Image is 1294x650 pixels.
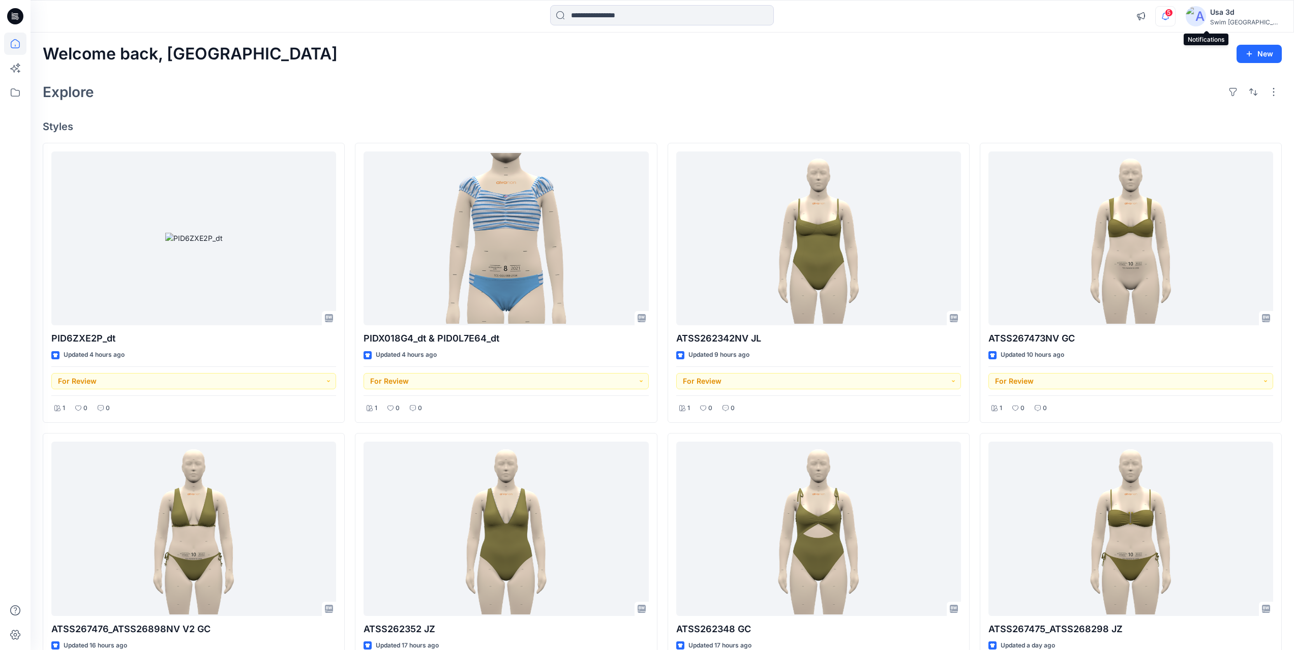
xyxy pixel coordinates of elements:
[988,331,1273,346] p: ATSS267473NV GC
[708,403,712,414] p: 0
[676,622,961,636] p: ATSS262348 GC
[988,151,1273,326] a: ATSS267473NV GC
[1001,350,1064,360] p: Updated 10 hours ago
[1237,45,1282,63] button: New
[364,622,648,636] p: ATSS262352 JZ
[364,331,648,346] p: PIDX018G4_dt & PID0L7E64_dt
[1000,403,1002,414] p: 1
[364,442,648,616] a: ATSS262352 JZ
[687,403,690,414] p: 1
[676,151,961,326] a: ATSS262342NV JL
[376,350,437,360] p: Updated 4 hours ago
[64,350,125,360] p: Updated 4 hours ago
[396,403,400,414] p: 0
[1165,9,1173,17] span: 5
[51,151,336,326] a: PID6ZXE2P_dt
[1020,403,1025,414] p: 0
[51,622,336,636] p: ATSS267476_ATSS26898NV V2 GC
[676,442,961,616] a: ATSS262348 GC
[688,350,749,360] p: Updated 9 hours ago
[375,403,377,414] p: 1
[83,403,87,414] p: 0
[1210,6,1281,18] div: Usa 3d
[418,403,422,414] p: 0
[43,120,1282,133] h4: Styles
[106,403,110,414] p: 0
[364,151,648,326] a: PIDX018G4_dt & PID0L7E64_dt
[51,331,336,346] p: PID6ZXE2P_dt
[51,442,336,616] a: ATSS267476_ATSS26898NV V2 GC
[1043,403,1047,414] p: 0
[676,331,961,346] p: ATSS262342NV JL
[63,403,65,414] p: 1
[1186,6,1206,26] img: avatar
[988,622,1273,636] p: ATSS267475_ATSS268298 JZ
[43,45,338,64] h2: Welcome back, [GEOGRAPHIC_DATA]
[1210,18,1281,26] div: Swim [GEOGRAPHIC_DATA]
[731,403,735,414] p: 0
[43,84,94,100] h2: Explore
[988,442,1273,616] a: ATSS267475_ATSS268298 JZ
